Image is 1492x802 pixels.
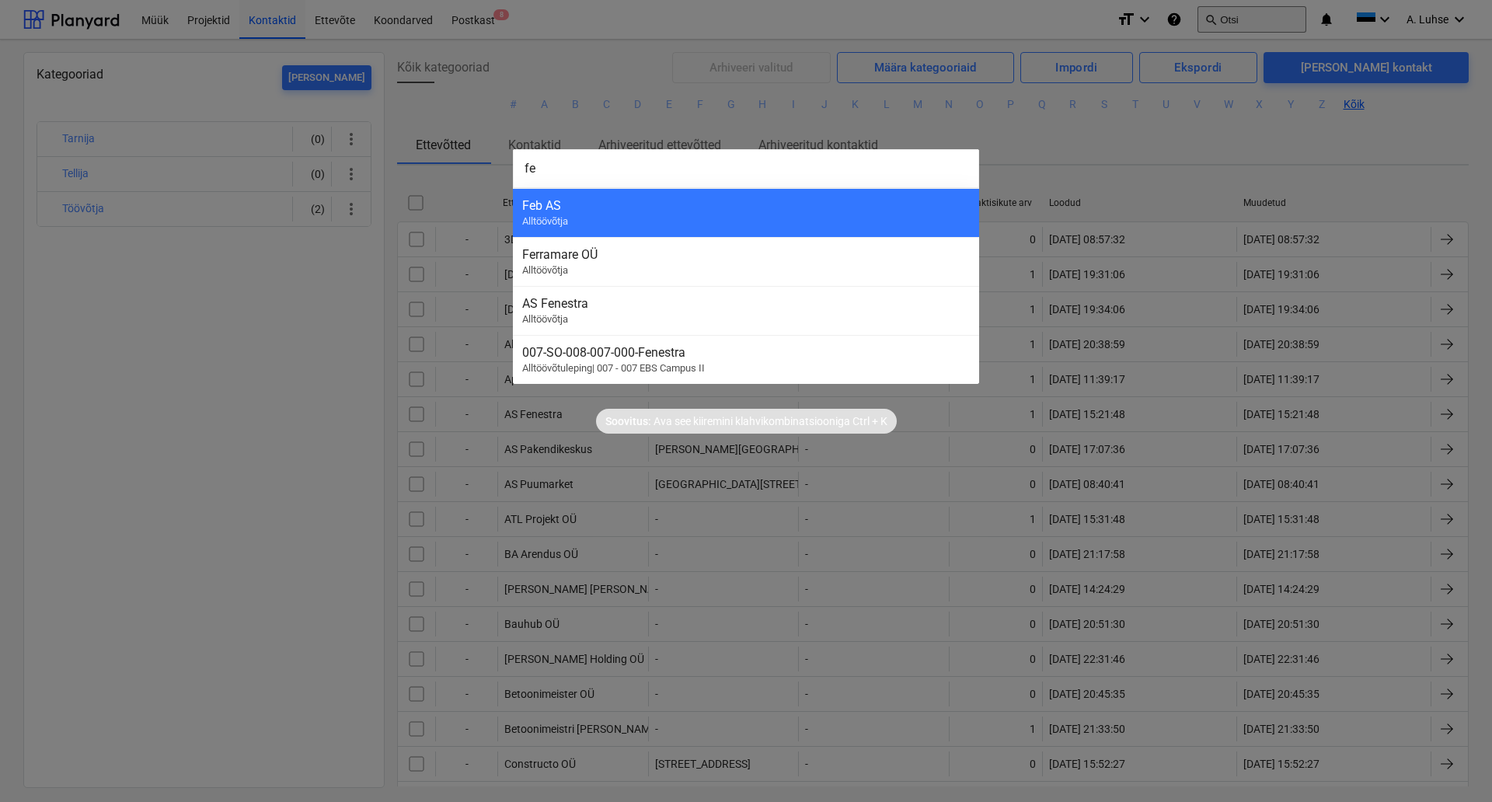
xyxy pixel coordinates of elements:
p: Ctrl + K [852,413,887,429]
span: Alltöövõtuleping | 007 - 007 EBS Campus II [522,362,705,374]
div: Vestlusvidin [1414,727,1492,802]
div: Ferramare OÜ [522,247,970,262]
div: 007-SO-008 - 007-000-Fenestra [522,345,970,360]
iframe: Chat Widget [1414,727,1492,802]
div: AS FenestraAlltöövõtja [513,286,979,335]
div: AS Fenestra [522,296,970,311]
div: Feb AS [522,198,970,213]
div: 007-SO-008-007-000-FenestraAlltöövõtuleping| 007 - 007 EBS Campus II [513,335,979,384]
div: Feb ASAlltöövõtja [513,188,979,237]
p: Ava see kiiremini klahvikombinatsiooniga [654,413,850,429]
input: Otsi projekte, eelarveridu, lepinguid, akte, alltöövõtjaid... [513,149,979,188]
span: Alltöövõtja [522,313,568,325]
span: Alltöövõtja [522,264,568,276]
p: Soovitus: [605,413,651,429]
div: Ferramare OÜAlltöövõtja [513,237,979,286]
span: Alltöövõtja [522,215,568,227]
div: Soovitus:Ava see kiiremini klahvikombinatsioonigaCtrl + K [596,409,897,434]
